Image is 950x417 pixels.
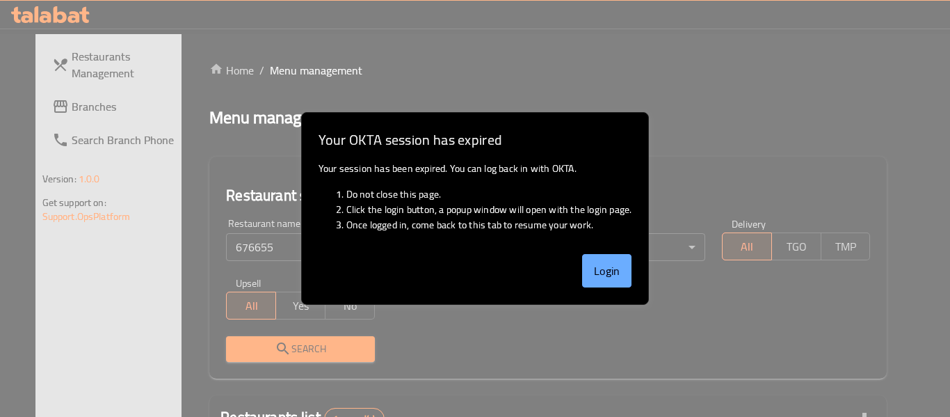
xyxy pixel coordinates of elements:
[346,217,632,233] li: Once logged in, come back to this tab to resume your work.
[346,202,632,217] li: Click the login button, a popup window will open with the login page.
[346,187,632,202] li: Do not close this page.
[302,155,649,249] div: Your session has been expired. You can log back in with OKTA.
[582,254,632,288] button: Login
[319,129,632,150] h3: Your OKTA session has expired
